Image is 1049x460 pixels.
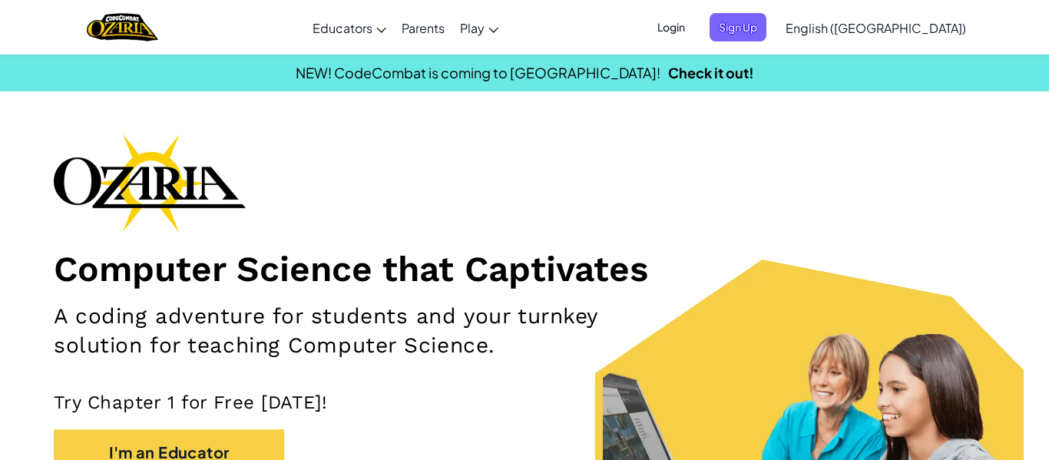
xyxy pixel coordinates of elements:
a: English ([GEOGRAPHIC_DATA]) [778,7,974,48]
a: Educators [305,7,394,48]
h1: Computer Science that Captivates [54,247,995,290]
span: English ([GEOGRAPHIC_DATA]) [786,20,966,36]
img: Home [87,12,158,43]
span: Educators [313,20,372,36]
button: Sign Up [710,13,766,41]
a: Parents [394,7,452,48]
a: Ozaria by CodeCombat logo [87,12,158,43]
img: Ozaria branding logo [54,134,246,232]
p: Try Chapter 1 for Free [DATE]! [54,391,995,414]
a: Check it out! [668,64,754,81]
button: Login [648,13,694,41]
h2: A coding adventure for students and your turnkey solution for teaching Computer Science. [54,302,684,360]
a: Play [452,7,506,48]
span: NEW! CodeCombat is coming to [GEOGRAPHIC_DATA]! [296,64,660,81]
span: Play [460,20,485,36]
